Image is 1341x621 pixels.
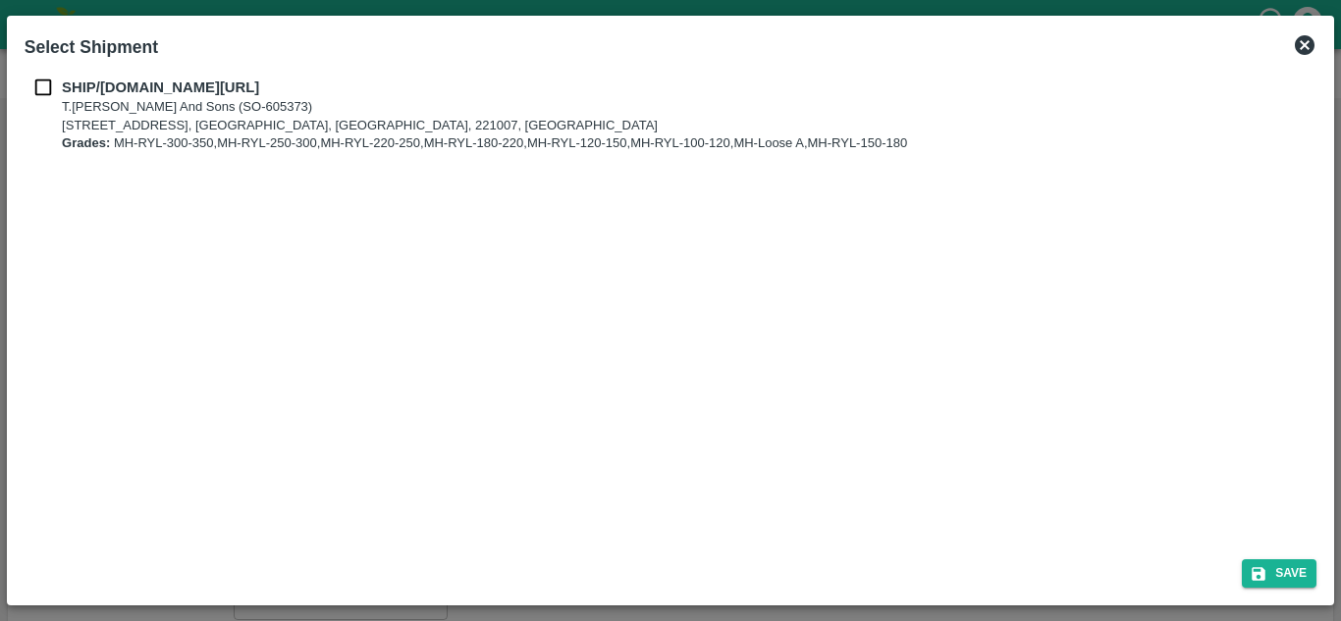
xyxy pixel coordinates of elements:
b: SHIP/[DOMAIN_NAME][URL] [62,79,259,95]
p: T.[PERSON_NAME] And Sons (SO-605373) [62,98,907,117]
p: MH-RYL-300-350,MH-RYL-250-300,MH-RYL-220-250,MH-RYL-180-220,MH-RYL-120-150,MH-RYL-100-120,MH-Loos... [62,134,907,153]
b: Select Shipment [25,37,158,57]
button: Save [1242,559,1316,588]
b: Grades: [62,135,110,150]
p: [STREET_ADDRESS], [GEOGRAPHIC_DATA], [GEOGRAPHIC_DATA], 221007, [GEOGRAPHIC_DATA] [62,117,907,135]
